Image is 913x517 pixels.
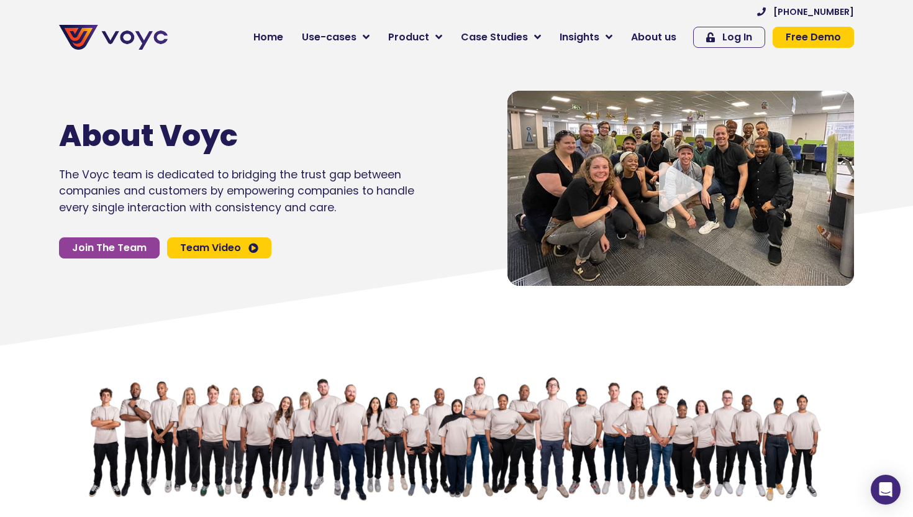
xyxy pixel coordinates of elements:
[722,32,752,42] span: Log In
[560,30,599,45] span: Insights
[622,25,686,50] a: About us
[59,167,414,216] p: The Voyc team is dedicated to bridging the trust gap between companies and customers by empowerin...
[253,30,283,45] span: Home
[379,25,452,50] a: Product
[773,27,854,48] a: Free Demo
[656,162,706,214] div: Video play button
[773,7,854,16] span: [PHONE_NUMBER]
[631,30,676,45] span: About us
[59,118,377,154] h1: About Voyc
[786,32,841,42] span: Free Demo
[72,243,147,253] span: Join The Team
[461,30,528,45] span: Case Studies
[693,27,765,48] a: Log In
[452,25,550,50] a: Case Studies
[550,25,622,50] a: Insights
[180,243,241,253] span: Team Video
[244,25,293,50] a: Home
[293,25,379,50] a: Use-cases
[388,30,429,45] span: Product
[871,475,901,505] div: Open Intercom Messenger
[757,7,854,16] a: [PHONE_NUMBER]
[59,237,160,258] a: Join The Team
[167,237,271,258] a: Team Video
[302,30,357,45] span: Use-cases
[59,25,168,50] img: voyc-full-logo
